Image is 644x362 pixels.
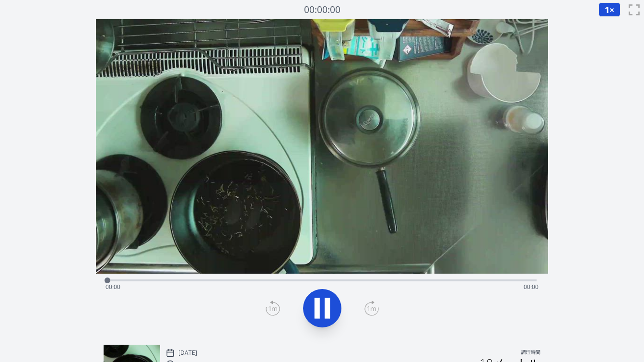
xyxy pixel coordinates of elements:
[524,283,539,291] span: 00:00
[609,4,614,15] font: ×
[304,3,340,16] font: 00:00:00
[178,349,197,357] font: [DATE]
[521,349,540,355] font: 調理時間
[598,2,621,17] button: 1×
[605,4,609,15] font: 1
